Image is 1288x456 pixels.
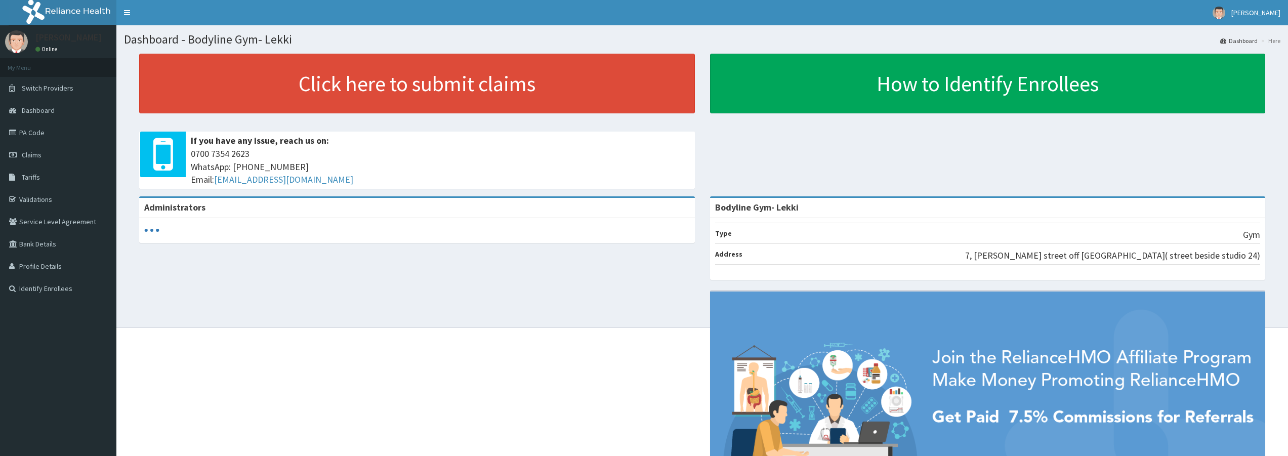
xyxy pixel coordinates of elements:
[1213,7,1225,19] img: User Image
[144,223,159,238] svg: audio-loading
[124,33,1280,46] h1: Dashboard - Bodyline Gym- Lekki
[144,201,205,213] b: Administrators
[191,147,690,186] span: 0700 7354 2623 WhatsApp: [PHONE_NUMBER] Email:
[22,150,41,159] span: Claims
[715,201,799,213] strong: Bodyline Gym- Lekki
[139,54,695,113] a: Click here to submit claims
[715,229,732,238] b: Type
[1231,8,1280,17] span: [PERSON_NAME]
[1259,36,1280,45] li: Here
[191,135,329,146] b: If you have any issue, reach us on:
[710,54,1266,113] a: How to Identify Enrollees
[5,30,28,53] img: User Image
[22,173,40,182] span: Tariffs
[35,46,60,53] a: Online
[715,250,742,259] b: Address
[22,84,73,93] span: Switch Providers
[1220,36,1258,45] a: Dashboard
[22,106,55,115] span: Dashboard
[965,249,1260,262] p: 7, [PERSON_NAME] street off [GEOGRAPHIC_DATA]( street beside studio 24)
[1243,228,1260,241] p: Gym
[214,174,353,185] a: [EMAIL_ADDRESS][DOMAIN_NAME]
[35,33,102,42] p: [PERSON_NAME]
